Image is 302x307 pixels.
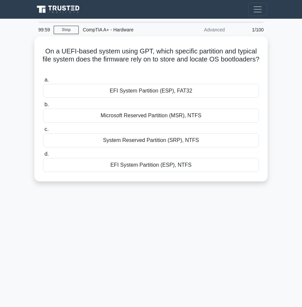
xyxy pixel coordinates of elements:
[44,77,49,83] span: a.
[54,26,79,34] a: Stop
[44,126,48,132] span: c.
[44,151,49,157] span: d.
[79,23,170,36] div: CompTIA A+ - Hardware
[34,23,54,36] div: 99:59
[43,133,259,147] div: System Reserved Partition (SRP), NTFS
[43,109,259,123] div: Microsoft Reserved Partition (MSR), NTFS
[170,23,229,36] div: Advanced
[43,158,259,172] div: EFI System Partition (ESP), NTFS
[229,23,268,36] div: 1/100
[248,3,267,16] button: Toggle navigation
[44,102,49,107] span: b.
[43,84,259,98] div: EFI System Partition (ESP), FAT32
[42,47,260,72] h5: On a UEFI-based system using GPT, which specific partition and typical file system does the firmw...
